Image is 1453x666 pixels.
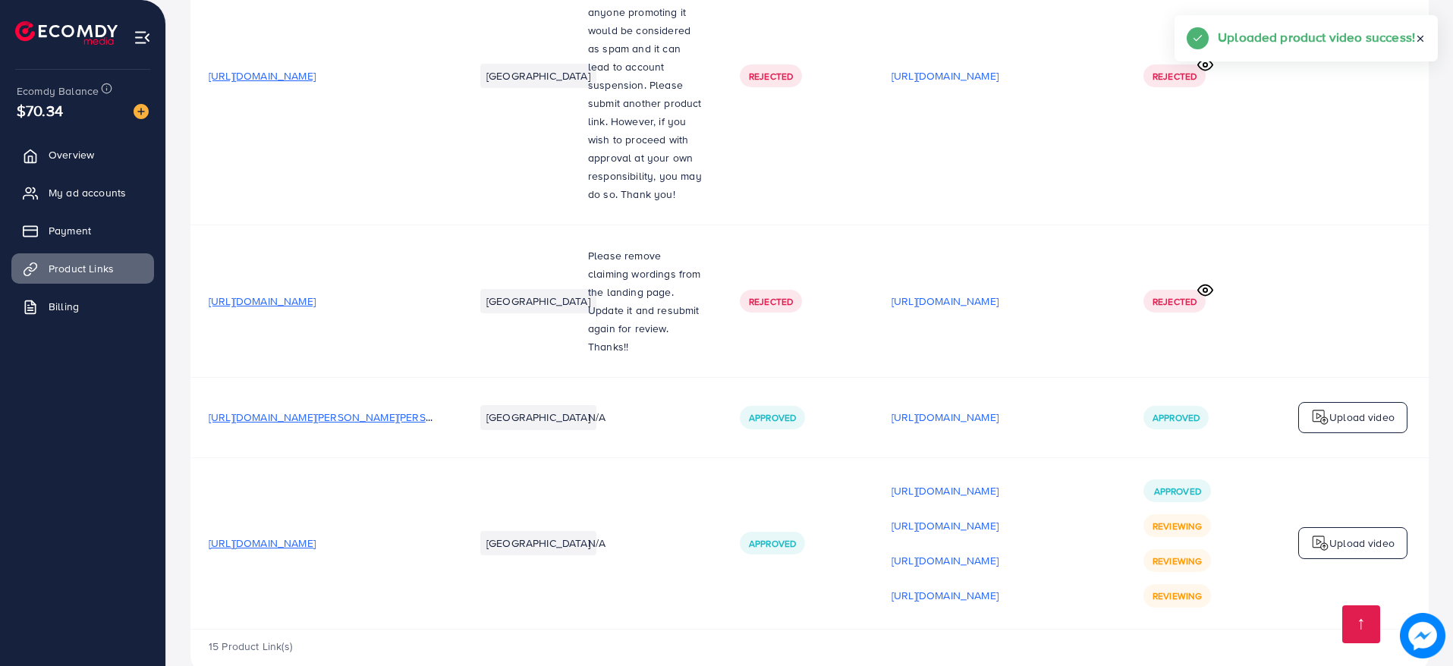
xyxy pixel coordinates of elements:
[892,482,999,500] p: [URL][DOMAIN_NAME]
[1153,520,1202,532] span: Reviewing
[11,140,154,170] a: Overview
[1218,27,1415,47] h5: Uploaded product video success!
[209,639,292,654] span: 15 Product Link(s)
[15,21,118,45] img: logo
[588,410,605,425] span: N/A
[749,411,796,424] span: Approved
[1153,554,1202,567] span: Reviewing
[134,104,149,119] img: image
[1400,613,1445,658] img: image
[892,408,999,426] p: [URL][DOMAIN_NAME]
[11,177,154,208] a: My ad accounts
[209,536,316,551] span: [URL][DOMAIN_NAME]
[749,70,793,83] span: Rejected
[480,289,596,313] li: [GEOGRAPHIC_DATA]
[749,295,793,308] span: Rejected
[892,67,999,85] p: [URL][DOMAIN_NAME]
[588,536,605,551] span: N/A
[209,68,316,83] span: [URL][DOMAIN_NAME]
[20,85,60,137] span: $70.34
[17,83,99,99] span: Ecomdy Balance
[588,338,703,356] p: Thanks!!
[1311,534,1329,552] img: logo
[209,294,316,309] span: [URL][DOMAIN_NAME]
[11,253,154,284] a: Product Links
[209,410,480,425] span: [URL][DOMAIN_NAME][PERSON_NAME][PERSON_NAME]
[1153,295,1197,308] span: Rejected
[49,185,126,200] span: My ad accounts
[892,517,999,535] p: [URL][DOMAIN_NAME]
[1153,70,1197,83] span: Rejected
[49,261,114,276] span: Product Links
[480,405,596,429] li: [GEOGRAPHIC_DATA]
[1153,589,1202,602] span: Reviewing
[11,215,154,246] a: Payment
[892,586,999,605] p: [URL][DOMAIN_NAME]
[749,537,796,550] span: Approved
[588,247,703,338] p: Please remove claiming wordings from the landing page. Update it and resubmit again for review.
[1329,408,1395,426] p: Upload video
[11,291,154,322] a: Billing
[1153,411,1200,424] span: Approved
[480,531,596,555] li: [GEOGRAPHIC_DATA]
[892,292,999,310] p: [URL][DOMAIN_NAME]
[134,29,151,46] img: menu
[49,299,79,314] span: Billing
[1154,485,1201,498] span: Approved
[49,223,91,238] span: Payment
[49,147,94,162] span: Overview
[480,64,596,88] li: [GEOGRAPHIC_DATA]
[892,551,999,570] p: [URL][DOMAIN_NAME]
[1311,408,1329,426] img: logo
[1329,534,1395,552] p: Upload video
